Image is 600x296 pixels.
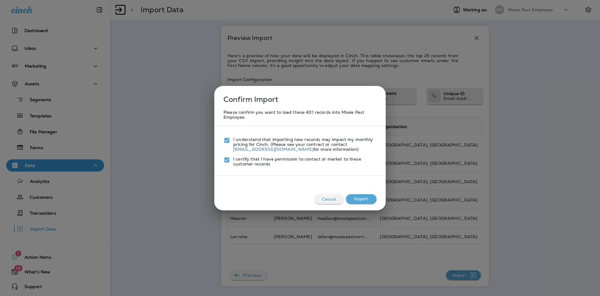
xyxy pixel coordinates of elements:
p: I certify that I have permission to contact or market to these customer records [233,157,377,166]
button: Import [346,194,377,204]
button: Cancel [315,194,343,204]
p: Cancel [320,194,339,204]
p: Confirm Import [220,92,278,107]
p: I understand that importing new records may impact my monthly pricing for Cinch. (Please see your... [233,137,377,152]
p: Please confirm you want to load these 401 records into Moxie Pest Employee. [223,110,377,120]
a: [EMAIL_ADDRESS][DOMAIN_NAME] [233,146,313,152]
